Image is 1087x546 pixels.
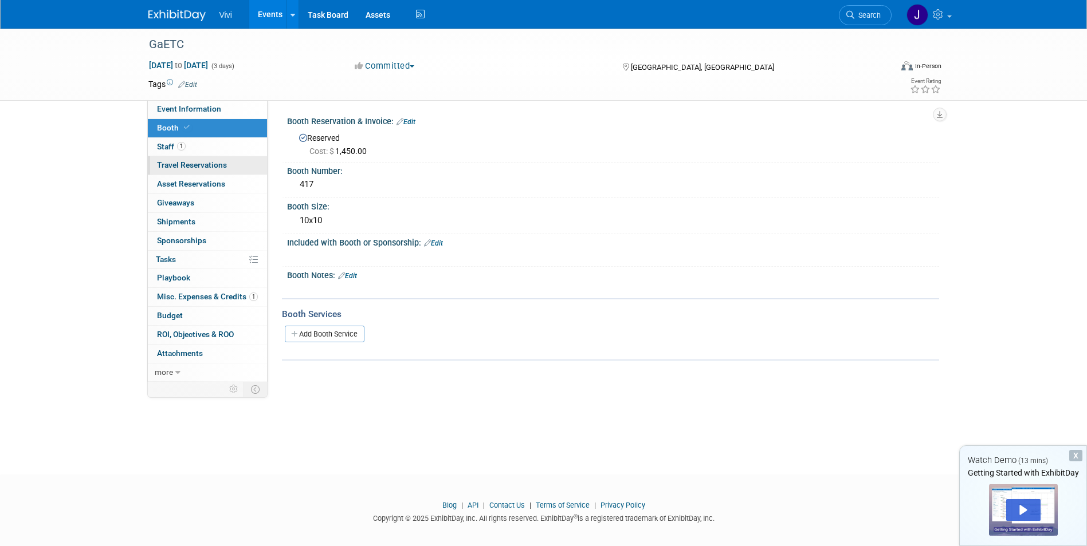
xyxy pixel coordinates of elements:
div: Reserved [296,129,931,157]
div: Watch Demo [960,454,1086,466]
td: Toggle Event Tabs [244,382,267,397]
span: Vivi [219,10,232,19]
a: Contact Us [489,501,525,509]
span: Shipments [157,217,195,226]
a: ROI, Objectives & ROO [148,326,267,344]
span: Booth [157,123,192,132]
sup: ® [574,513,578,520]
span: [DATE] [DATE] [148,60,209,70]
span: Travel Reservations [157,160,227,169]
img: Format-Inperson.png [901,61,913,70]
a: Add Booth Service [285,326,364,342]
a: Edit [178,81,197,89]
span: Staff [157,142,186,151]
a: Misc. Expenses & Credits1 [148,288,267,306]
span: | [527,501,534,509]
span: | [458,501,466,509]
span: (13 mins) [1018,457,1048,465]
div: Booth Notes: [287,267,939,282]
a: Terms of Service [536,501,590,509]
span: | [591,501,599,509]
span: | [480,501,488,509]
span: [GEOGRAPHIC_DATA], [GEOGRAPHIC_DATA] [631,63,774,72]
span: Search [854,11,881,19]
span: Asset Reservations [157,179,225,188]
span: Cost: $ [309,147,335,156]
span: 1,450.00 [309,147,371,156]
span: to [173,61,184,70]
button: Committed [351,60,419,72]
div: Booth Reservation & Invoice: [287,113,939,128]
a: Giveaways [148,194,267,212]
a: Privacy Policy [601,501,645,509]
a: Booth [148,119,267,137]
a: Shipments [148,213,267,231]
a: Search [839,5,892,25]
a: Travel Reservations [148,156,267,175]
div: 10x10 [296,212,931,230]
a: Tasks [148,251,267,269]
i: Booth reservation complete [184,124,190,130]
div: Booth Services [282,308,939,321]
a: Asset Reservations [148,175,267,193]
a: Staff1 [148,138,267,156]
a: Edit [338,272,357,280]
span: ROI, Objectives & ROO [157,330,234,339]
span: Sponsorships [157,236,206,245]
a: Attachments [148,345,267,363]
span: Tasks [156,255,176,264]
div: Dismiss [1069,450,1082,461]
span: (3 days) [210,62,234,70]
span: Giveaways [157,198,194,207]
a: Blog [442,501,457,509]
div: Event Format [824,60,942,77]
a: Sponsorships [148,232,267,250]
img: ExhibitDay [148,10,206,21]
a: Edit [397,118,415,126]
a: Playbook [148,269,267,287]
div: Booth Size: [287,198,939,212]
div: Event Rating [910,78,941,84]
td: Personalize Event Tab Strip [224,382,244,397]
span: more [155,367,173,377]
a: API [468,501,478,509]
span: 1 [249,292,258,301]
div: 417 [296,176,931,193]
div: In-Person [915,62,941,70]
a: Edit [424,239,443,247]
span: Playbook [157,273,190,282]
span: Event Information [157,104,221,113]
span: Budget [157,311,183,320]
div: Getting Started with ExhibitDay [960,467,1086,478]
div: GaETC [145,34,874,55]
a: Budget [148,307,267,325]
div: Included with Booth or Sponsorship: [287,234,939,249]
span: Misc. Expenses & Credits [157,292,258,301]
td: Tags [148,78,197,90]
span: Attachments [157,349,203,358]
img: John Farley [907,4,928,26]
a: Event Information [148,100,267,118]
span: 1 [177,142,186,151]
div: Booth Number: [287,163,939,177]
div: Play [1006,499,1041,521]
a: more [148,363,267,382]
